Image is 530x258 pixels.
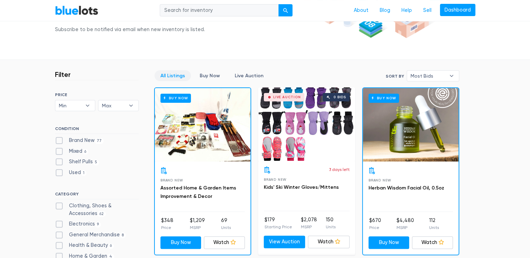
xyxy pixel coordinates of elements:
[55,220,101,228] label: Electronics
[55,169,87,177] label: Used
[221,217,231,231] li: 69
[348,4,374,17] a: About
[55,242,114,249] label: Health & Beauty
[329,166,350,173] p: 3 days left
[194,70,226,81] a: Buy Now
[108,243,114,249] span: 6
[221,224,231,231] p: Units
[229,70,269,81] a: Live Auction
[55,126,139,134] h6: CONDITION
[82,149,89,155] span: 6
[396,224,414,231] p: MSRP
[429,217,439,231] li: 112
[264,224,292,230] p: Starting Price
[308,236,350,248] a: Watch
[204,236,245,249] a: Watch
[55,26,207,34] div: Subscribe to be notified via email when new inventory is listed.
[160,178,183,182] span: Brand New
[301,216,317,230] li: $2,078
[369,224,381,231] p: Price
[81,170,87,176] span: 1
[396,217,414,231] li: $4,480
[55,231,126,239] label: General Merchandise
[264,184,339,190] a: Kids' Ski Winter Gloves/Mittens
[161,217,173,231] li: $348
[55,5,98,15] a: BlueLots
[160,185,236,199] a: Assorted Home & Garden Items Improvement & Decor
[190,217,205,231] li: $1,209
[160,4,279,17] input: Search for inventory
[264,216,292,230] li: $179
[363,88,459,162] a: Buy Now
[369,178,391,182] span: Brand New
[264,236,305,248] a: View Auction
[396,4,418,17] a: Help
[55,70,71,79] h3: Filter
[124,100,138,111] b: ▾
[333,95,346,99] div: 0 bids
[160,236,201,249] a: Buy Now
[418,4,437,17] a: Sell
[369,185,444,191] a: Herban Wisdom Facial Oil, 0.5oz
[369,94,399,102] h6: Buy Now
[55,92,139,97] h6: PRICE
[301,224,317,230] p: MSRP
[80,100,95,111] b: ▾
[55,158,99,166] label: Shelf Pulls
[326,216,336,230] li: 150
[55,137,104,144] label: Brand New
[258,87,355,161] a: Live Auction 0 bids
[429,224,439,231] p: Units
[95,222,101,227] span: 9
[161,224,173,231] p: Price
[120,232,126,238] span: 8
[95,138,104,144] span: 77
[155,88,250,162] a: Buy Now
[440,4,475,16] a: Dashboard
[55,192,139,199] h6: CATEGORY
[154,70,191,81] a: All Listings
[264,178,287,181] span: Brand New
[102,100,125,111] span: Max
[411,71,446,81] span: Most Bids
[273,95,301,99] div: Live Auction
[374,4,396,17] a: Blog
[160,94,191,102] h6: Buy Now
[386,73,404,79] label: Sort By
[444,71,459,81] b: ▾
[55,202,139,217] label: Clothing, Shoes & Accessories
[97,211,106,217] span: 62
[93,160,99,165] span: 5
[326,224,336,230] p: Units
[412,236,453,249] a: Watch
[190,224,205,231] p: MSRP
[369,217,381,231] li: $670
[369,236,409,249] a: Buy Now
[55,148,89,155] label: Mixed
[59,100,82,111] span: Min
